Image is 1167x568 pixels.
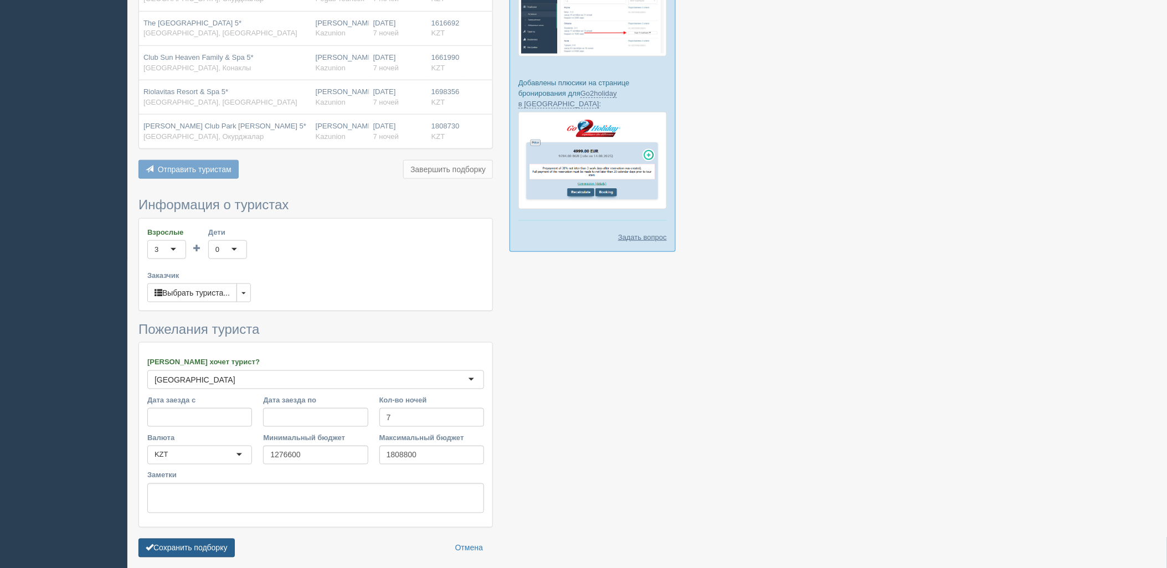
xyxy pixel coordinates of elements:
button: Выбрать туриста... [147,283,237,302]
span: 1808730 [431,122,460,130]
span: 7 ночей [373,132,399,141]
label: Заказчик [147,270,484,281]
input: 7-10 или 7,10,14 [379,408,484,427]
button: Сохранить подборку [138,539,235,557]
label: [PERSON_NAME] хочет турист? [147,357,484,367]
span: 1616692 [431,19,460,27]
div: [PERSON_NAME] [316,121,364,142]
div: KZT [155,450,168,461]
span: Пожелания туриста [138,322,259,337]
span: KZT [431,132,445,141]
span: [GEOGRAPHIC_DATA], Конаклы [143,64,251,72]
span: KZT [431,64,445,72]
span: Отправить туристам [158,165,232,174]
a: Go2holiday в [GEOGRAPHIC_DATA] [518,89,617,109]
div: [PERSON_NAME] [316,53,364,73]
div: [GEOGRAPHIC_DATA] [155,374,235,385]
label: Дети [208,227,247,237]
span: 7 ночей [373,64,399,72]
span: [GEOGRAPHIC_DATA], [GEOGRAPHIC_DATA] [143,98,297,106]
div: [PERSON_NAME] [316,18,364,39]
div: [PERSON_NAME] [316,87,364,107]
div: 3 [155,244,158,255]
span: Kazunion [316,29,346,37]
label: Дата заезда с [147,395,252,405]
button: Отправить туристам [138,160,239,179]
span: 7 ночей [373,29,399,37]
span: [GEOGRAPHIC_DATA], Окурджалар [143,132,264,141]
span: 7 ночей [373,98,399,106]
label: Максимальный бюджет [379,432,484,443]
span: The [GEOGRAPHIC_DATA] 5* [143,19,241,27]
span: KZT [431,98,445,106]
span: [GEOGRAPHIC_DATA], [GEOGRAPHIC_DATA] [143,29,297,37]
label: Минимальный бюджет [263,432,368,443]
span: [PERSON_NAME] Club Park [PERSON_NAME] 5* [143,122,306,130]
label: Валюта [147,432,252,443]
span: Riolavitas Resort & Spa 5* [143,87,228,96]
span: KZT [431,29,445,37]
label: Кол-во ночей [379,395,484,405]
a: Отмена [448,539,490,557]
img: go2holiday-proposal-for-travel-agency.png [518,112,667,209]
span: Club Sun Heaven Family & Spa 5* [143,53,254,61]
span: Kazunion [316,132,346,141]
div: [DATE] [373,87,423,107]
a: Задать вопрос [618,232,667,242]
span: Kazunion [316,98,346,106]
span: 1698356 [431,87,460,96]
span: Kazunion [316,64,346,72]
label: Дата заезда по [263,395,368,405]
div: [DATE] [373,18,423,39]
button: Завершить подборку [403,160,493,179]
span: 1661990 [431,53,460,61]
div: [DATE] [373,121,423,142]
div: 0 [215,244,219,255]
p: Добавлены плюсики на странице бронирования для : [518,78,667,109]
h3: Информация о туристах [138,198,493,212]
label: Заметки [147,470,484,481]
label: Взрослые [147,227,186,237]
div: [DATE] [373,53,423,73]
